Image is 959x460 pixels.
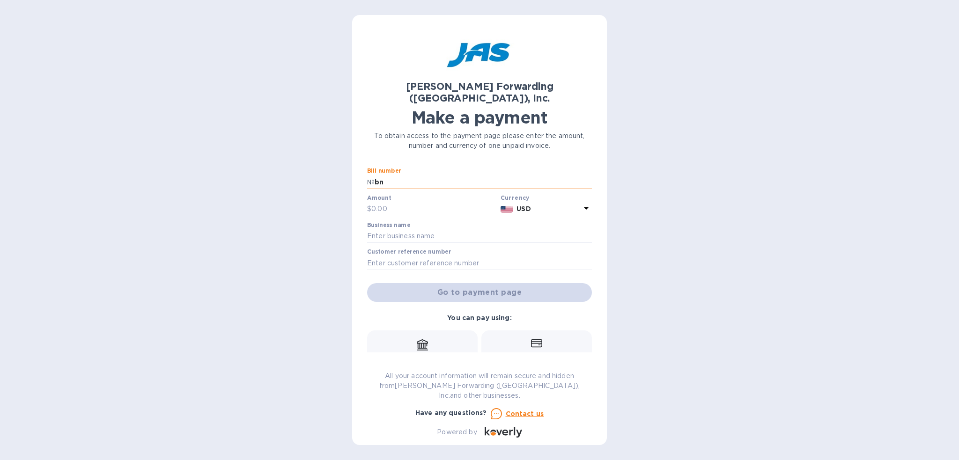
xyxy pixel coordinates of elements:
[501,194,530,201] b: Currency
[501,206,513,212] img: USD
[415,409,487,416] b: Have any questions?
[367,195,391,201] label: Amount
[506,410,544,417] u: Contact us
[367,371,592,401] p: All your account information will remain secure and hidden from [PERSON_NAME] Forwarding ([GEOGRA...
[367,249,451,255] label: Customer reference number
[367,222,410,228] label: Business name
[367,177,375,187] p: №
[437,427,477,437] p: Powered by
[367,108,592,127] h1: Make a payment
[406,80,553,104] b: [PERSON_NAME] Forwarding ([GEOGRAPHIC_DATA]), Inc.
[367,204,371,214] p: $
[367,229,592,243] input: Enter business name
[447,314,511,321] b: You can pay using:
[367,168,401,174] label: Bill number
[375,175,592,189] input: Enter bill number
[367,131,592,151] p: To obtain access to the payment page please enter the amount, number and currency of one unpaid i...
[371,202,497,216] input: 0.00
[516,205,531,212] b: USD
[367,256,592,270] input: Enter customer reference number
